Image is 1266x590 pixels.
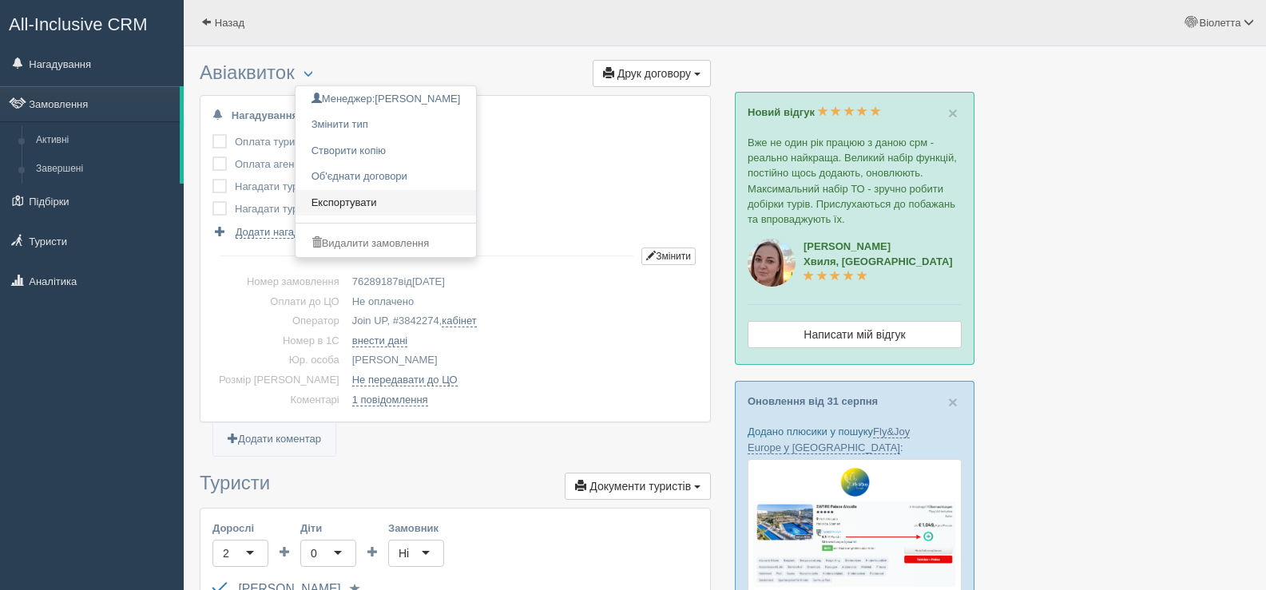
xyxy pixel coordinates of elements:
label: Діти [300,521,356,536]
button: Документи туристів [565,473,711,500]
td: Оплата туриста [235,131,415,153]
td: Розмір [PERSON_NAME] [212,370,346,390]
span: 3842274 [399,315,439,327]
b: Нагадування для замовлення [232,109,385,121]
a: внести дані [352,335,408,347]
a: Написати мій відгук [748,321,962,348]
a: All-Inclusive CRM [1,1,183,45]
a: Активні [29,126,180,155]
td: Номер замовлення [212,272,346,292]
a: Експортувати [296,190,477,216]
a: Створити копію [296,138,477,164]
td: від [346,272,698,292]
a: Оновлення від 31 серпня [748,395,878,407]
div: 0 [311,545,317,561]
a: кабінет [442,315,476,327]
td: Номер в 1С [212,331,346,351]
a: Змінити тип [296,112,477,138]
a: Завершені [29,155,180,184]
a: Не передавати до ЦО [352,374,458,386]
a: Видалити замовлення [296,231,477,257]
span: [PERSON_NAME] [375,93,460,105]
span: All-Inclusive CRM [9,14,148,34]
span: Віолетта [1199,17,1240,29]
button: Змінити [641,247,696,265]
label: Дорослі [212,521,268,536]
div: Ні [399,545,409,561]
td: Не оплачено [346,292,698,312]
td: Юр. особа [212,350,346,370]
label: Замовник [388,521,444,536]
a: 1 повідомлення [352,394,428,406]
a: [PERSON_NAME]Хвиля, [GEOGRAPHIC_DATA] [804,240,953,283]
button: Close [948,394,958,410]
span: Назад [215,17,244,29]
span: Друк договору [617,67,691,80]
span: [DATE] [412,275,445,287]
a: Новий відгук [748,106,881,118]
span: Додати нагадування [236,226,334,239]
td: Нагадати туристу про від'їзд [235,198,415,220]
div: 2 [223,545,229,561]
span: 76289187 [352,275,399,287]
td: Коментарі [212,390,346,410]
td: Оператор [212,311,346,331]
button: Close [948,105,958,121]
td: [PERSON_NAME] [346,350,698,370]
a: Додати коментар [213,423,335,456]
span: Документи туристів [589,480,691,493]
span: × [948,393,958,411]
span: × [948,104,958,122]
button: Друк договору [593,60,711,87]
td: Оплати до ЦО [212,292,346,312]
td: Нагадати туристу про повернення [235,176,415,198]
p: Додано плюсики у пошуку : [748,424,962,454]
a: Додати нагадування [212,224,333,240]
a: Об'єднати договори [296,164,477,190]
td: Оплата агенції [235,153,415,176]
a: Fly&Joy Europe у [GEOGRAPHIC_DATA] [748,426,910,453]
h3: Авіаквиток [200,62,711,87]
td: Join UP, # , [346,311,698,331]
p: Вже не один рік працюю з даною срм - реально найкраща. Великий набір функцій, постійно щось додаю... [748,135,962,227]
a: Менеджер:[PERSON_NAME] [296,86,477,113]
h3: Туристи [200,473,711,500]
